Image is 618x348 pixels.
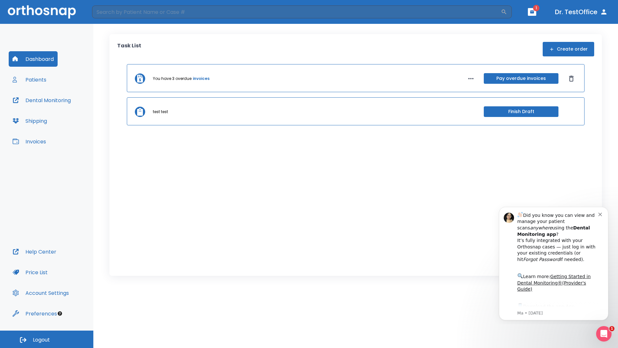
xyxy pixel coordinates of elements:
[9,306,61,321] button: Preferences
[9,285,73,301] button: Account Settings
[596,326,612,342] iframe: Intercom live chat
[9,134,50,149] button: Invoices
[9,51,58,67] button: Dashboard
[9,244,60,259] button: Help Center
[9,113,51,129] button: Shipping
[484,73,558,84] button: Pay overdue invoices
[543,42,594,56] button: Create order
[153,109,168,115] p: test test
[109,10,114,15] button: Dismiss notification
[9,92,75,108] button: Dental Monitoring
[533,5,539,11] span: 1
[33,336,50,343] span: Logout
[484,106,558,117] button: Finish Draft
[489,201,618,324] iframe: Intercom notifications message
[552,6,610,18] button: Dr. TestOffice
[57,311,63,316] div: Tooltip anchor
[28,103,85,114] a: App Store
[117,42,141,56] p: Task List
[566,73,576,84] button: Dismiss
[92,5,501,18] input: Search by Patient Name or Case #
[153,76,192,82] p: You have 3 overdue
[9,265,51,280] button: Price List
[8,5,76,18] img: Orthosnap
[28,109,109,115] p: Message from Ma, sent 7w ago
[9,72,50,87] button: Patients
[193,76,210,82] a: invoices
[609,326,614,331] span: 1
[28,101,109,134] div: Download the app: | ​ Let us know if you need help getting started!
